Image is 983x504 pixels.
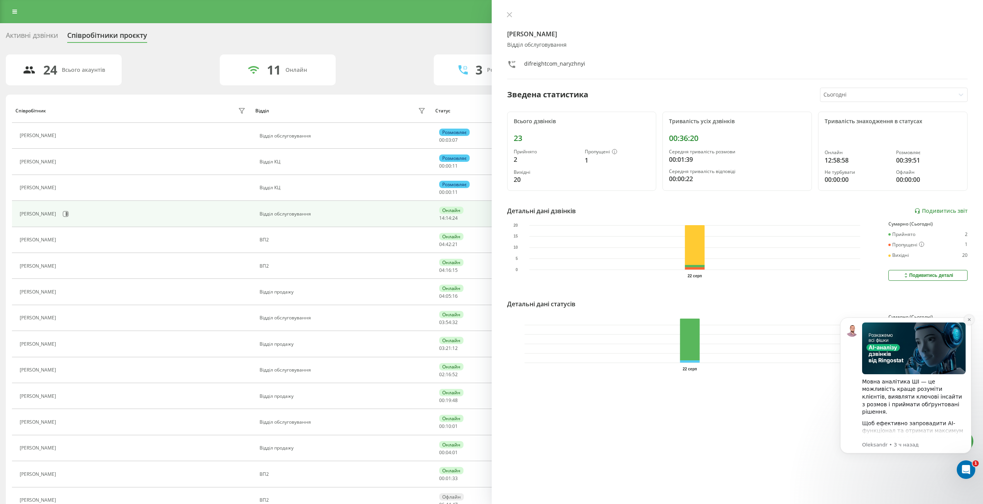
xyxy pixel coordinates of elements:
[585,149,650,155] div: Пропущені
[669,174,805,183] div: 00:00:22
[446,241,451,248] span: 42
[896,175,961,184] div: 00:00:00
[20,237,58,243] div: [PERSON_NAME]
[513,245,518,249] text: 10
[446,293,451,299] span: 05
[260,159,428,165] div: Відділ КЦ
[446,189,451,195] span: 00
[20,315,58,321] div: [PERSON_NAME]
[446,137,451,143] span: 03
[962,253,968,258] div: 20
[669,118,805,125] div: Тривалість усіх дзвінків
[439,268,458,273] div: : :
[439,311,463,318] div: Онлайн
[507,42,968,48] div: Відділ обслуговування
[452,475,458,482] span: 33
[435,108,450,114] div: Статус
[20,497,58,503] div: [PERSON_NAME]
[20,159,58,165] div: [PERSON_NAME]
[524,60,585,71] div: difreightcom_naryzhnyi
[825,170,890,175] div: Не турбувати
[439,215,445,221] span: 14
[888,221,968,227] div: Сумарно (Сьогодні)
[20,394,58,399] div: [PERSON_NAME]
[452,345,458,351] span: 12
[439,207,463,214] div: Онлайн
[439,319,445,326] span: 03
[20,185,58,190] div: [PERSON_NAME]
[888,242,924,248] div: Пропущені
[260,472,428,477] div: ВП2
[914,208,968,214] a: Подивитись звіт
[439,163,458,169] div: : :
[439,267,445,273] span: 04
[507,299,576,309] div: Детальні дані статусів
[669,169,805,174] div: Середня тривалість відповіді
[260,394,428,399] div: Відділ продажу
[439,294,458,299] div: : :
[452,449,458,456] span: 01
[439,154,470,162] div: Розмовляє
[973,460,979,467] span: 1
[446,215,451,221] span: 14
[585,156,650,165] div: 1
[888,232,915,237] div: Прийнято
[439,216,458,221] div: : :
[439,389,463,396] div: Онлайн
[439,467,463,474] div: Онлайн
[896,150,961,155] div: Розмовляє
[20,211,58,217] div: [PERSON_NAME]
[260,315,428,321] div: Відділ обслуговування
[669,155,805,164] div: 00:01:39
[957,460,975,479] iframe: Intercom live chat
[446,371,451,378] span: 16
[452,189,458,195] span: 11
[260,237,428,243] div: ВП2
[43,63,57,77] div: 24
[439,476,458,481] div: : :
[267,63,281,77] div: 11
[514,155,579,164] div: 2
[507,206,576,216] div: Детальні дані дзвінків
[260,367,428,373] div: Відділ обслуговування
[20,289,58,295] div: [PERSON_NAME]
[829,306,983,483] iframe: Intercom notifications сообщение
[446,449,451,456] span: 04
[452,241,458,248] span: 21
[260,419,428,425] div: Відділ обслуговування
[439,293,445,299] span: 04
[669,134,805,143] div: 00:36:20
[825,150,890,155] div: Онлайн
[439,372,458,377] div: : :
[515,268,518,272] text: 0
[439,320,458,325] div: : :
[514,149,579,154] div: Прийнято
[255,108,269,114] div: Відділ
[452,423,458,429] span: 01
[20,367,58,373] div: [PERSON_NAME]
[67,31,147,43] div: Співробітники проєкту
[896,170,961,175] div: Офлайн
[475,63,482,77] div: 3
[514,134,650,143] div: 23
[20,419,58,425] div: [PERSON_NAME]
[487,67,525,73] div: Розмовляють
[903,272,953,278] div: Подивитись деталі
[825,118,961,125] div: Тривалість знаходження в статусах
[452,137,458,143] span: 07
[6,31,58,43] div: Активні дзвінки
[513,234,518,239] text: 15
[439,241,445,248] span: 04
[688,274,702,278] text: 22 серп
[439,346,458,351] div: : :
[439,345,445,351] span: 03
[439,449,445,456] span: 00
[15,108,46,114] div: Співробітник
[514,118,650,125] div: Всього дзвінків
